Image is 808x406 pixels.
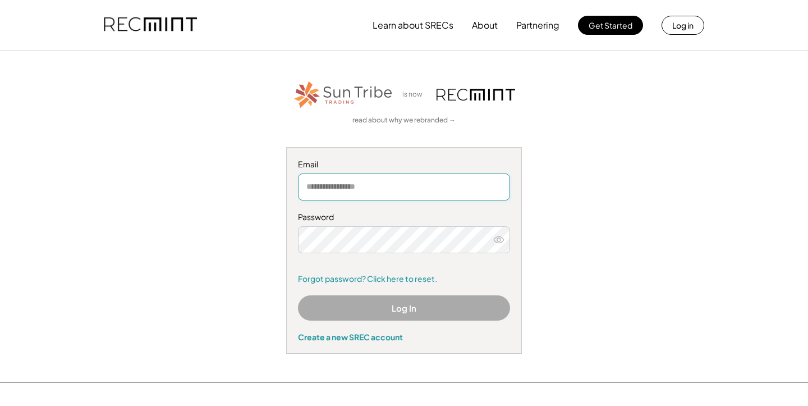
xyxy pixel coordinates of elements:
button: Log in [662,16,704,35]
img: recmint-logotype%403x.png [104,6,197,44]
button: Log In [298,295,510,321]
button: Get Started [578,16,643,35]
button: About [472,14,498,37]
div: Email [298,159,510,170]
div: is now [400,90,431,99]
button: Learn about SRECs [373,14,453,37]
img: recmint-logotype%403x.png [437,89,515,101]
a: read about why we rebranded → [352,116,456,125]
a: Forgot password? Click here to reset. [298,273,510,285]
button: Partnering [516,14,559,37]
div: Create a new SREC account [298,332,510,342]
div: Password [298,212,510,223]
img: STT_Horizontal_Logo%2B-%2BColor.png [293,79,394,110]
